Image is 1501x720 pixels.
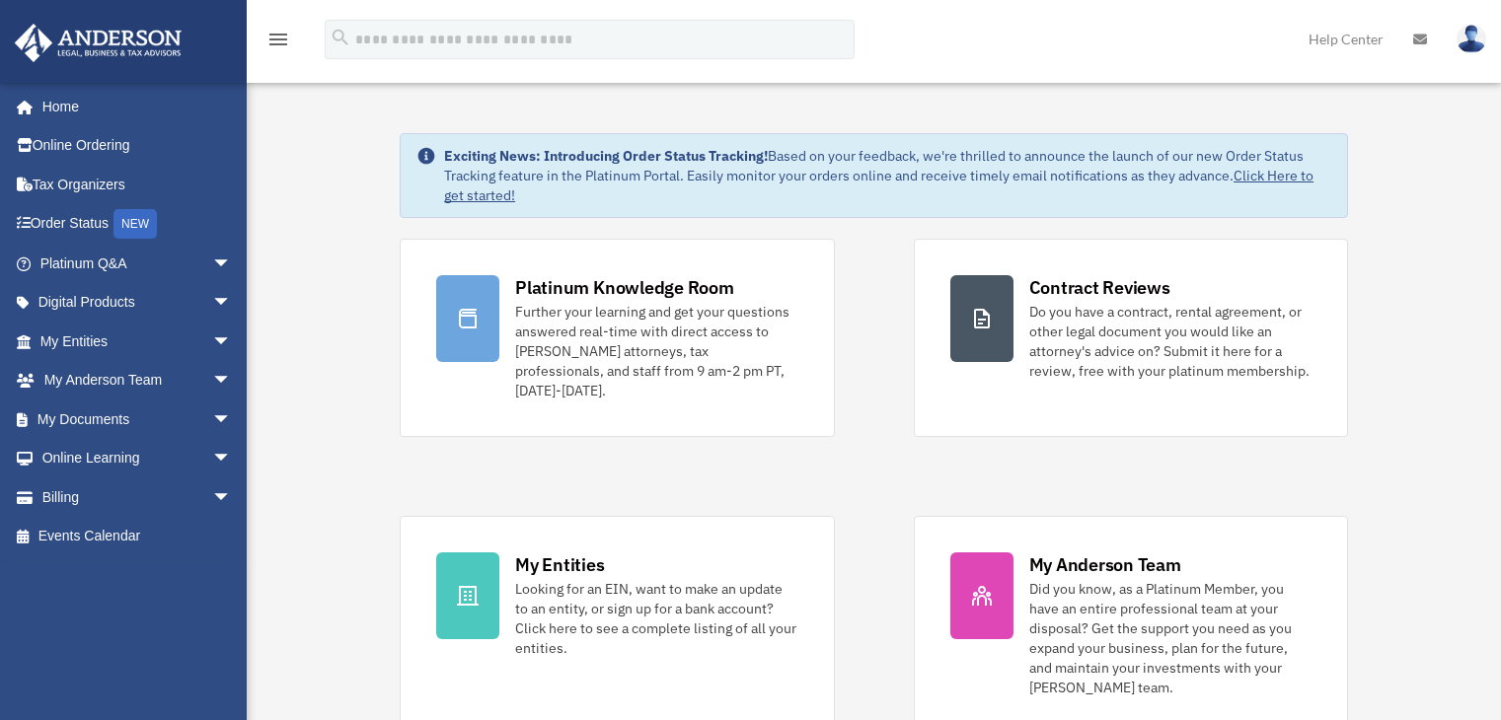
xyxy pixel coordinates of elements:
span: arrow_drop_down [212,244,252,284]
div: Did you know, as a Platinum Member, you have an entire professional team at your disposal? Get th... [1029,579,1312,697]
a: menu [266,35,290,51]
span: arrow_drop_down [212,361,252,401]
a: Online Learningarrow_drop_down [14,439,262,478]
div: Based on your feedback, we're thrilled to announce the launch of our new Order Status Tracking fe... [444,146,1331,205]
div: Do you have a contract, rental agreement, or other legal document you would like an attorney's ad... [1029,302,1312,381]
span: arrow_drop_down [212,439,252,479]
div: NEW [113,209,157,239]
i: menu [266,28,290,51]
div: Platinum Knowledge Room [515,275,734,300]
a: Contract Reviews Do you have a contract, rental agreement, or other legal document you would like... [914,239,1348,437]
a: My Documentsarrow_drop_down [14,399,262,439]
a: My Entitiesarrow_drop_down [14,322,262,361]
img: User Pic [1457,25,1486,53]
i: search [330,27,351,48]
div: My Anderson Team [1029,552,1181,577]
a: My Anderson Teamarrow_drop_down [14,361,262,400]
a: Click Here to get started! [444,167,1313,204]
div: Contract Reviews [1029,275,1170,300]
a: Digital Productsarrow_drop_down [14,283,262,323]
div: Looking for an EIN, want to make an update to an entity, or sign up for a bank account? Click her... [515,579,797,658]
div: My Entities [515,552,604,577]
a: Platinum Knowledge Room Further your learning and get your questions answered real-time with dire... [400,239,834,437]
img: Anderson Advisors Platinum Portal [9,24,188,62]
a: Home [14,87,252,126]
a: Online Ordering [14,126,262,166]
span: arrow_drop_down [212,399,252,440]
a: Platinum Q&Aarrow_drop_down [14,244,262,283]
strong: Exciting News: Introducing Order Status Tracking! [444,147,768,165]
a: Order StatusNEW [14,204,262,245]
span: arrow_drop_down [212,477,252,518]
a: Tax Organizers [14,165,262,204]
a: Billingarrow_drop_down [14,477,262,517]
span: arrow_drop_down [212,283,252,324]
span: arrow_drop_down [212,322,252,362]
div: Further your learning and get your questions answered real-time with direct access to [PERSON_NAM... [515,302,797,400]
a: Events Calendar [14,517,262,556]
